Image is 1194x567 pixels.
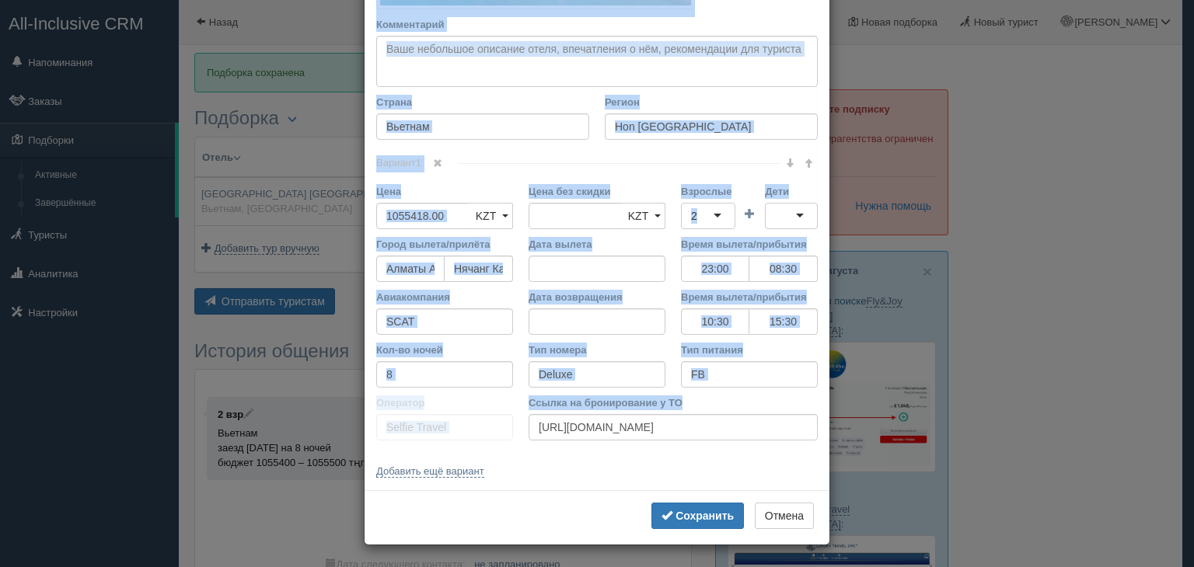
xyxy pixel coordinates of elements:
[376,95,589,110] label: Страна
[376,237,513,252] label: Город вылета/прилёта
[376,343,513,357] label: Кол-во ночей
[651,503,744,529] button: Сохранить
[529,184,665,199] label: Цена без скидки
[376,184,513,199] label: Цена
[469,203,513,229] a: KZT
[416,157,421,169] span: 1
[529,290,665,304] label: Дата возвращения
[621,203,665,229] a: KZT
[476,210,496,222] span: KZT
[529,237,665,252] label: Дата вылета
[376,395,513,410] label: Оператор
[376,290,513,304] label: Авиакомпания
[681,343,818,357] label: Тип питания
[529,343,665,357] label: Тип номера
[681,290,818,304] label: Время вылета/прибытия
[529,395,818,410] label: Ссылка на бронирование у ТО
[765,184,818,199] label: Дети
[681,184,735,199] label: Взрослые
[376,157,459,169] span: Вариант
[755,503,814,529] button: Отмена
[628,210,648,222] span: KZT
[376,465,484,478] a: Добавить ещё вариант
[681,237,818,252] label: Время вылета/прибытия
[676,510,734,522] b: Сохранить
[605,95,818,110] label: Регион
[691,208,697,224] div: 2
[376,17,818,32] label: Комментарий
